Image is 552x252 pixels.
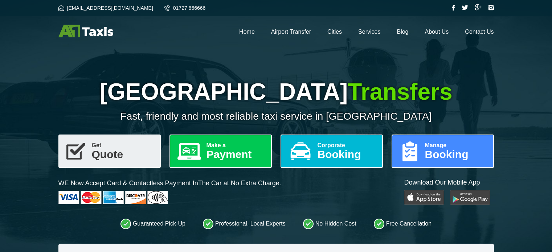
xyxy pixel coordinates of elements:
span: The Car at No Extra Charge. [198,179,281,187]
span: Manage [425,142,487,148]
h1: [GEOGRAPHIC_DATA] [58,78,494,105]
img: Instagram [488,5,494,11]
a: [EMAIL_ADDRESS][DOMAIN_NAME] [58,5,153,11]
span: Transfers [348,79,452,105]
a: Airport Transfer [271,29,311,35]
li: No Hidden Cost [303,218,356,229]
a: Services [358,29,380,35]
a: Cities [327,29,342,35]
img: Play Store [404,190,444,205]
a: Blog [397,29,408,35]
a: CorporateBooking [281,135,383,168]
img: Twitter [462,5,468,10]
span: Corporate [318,142,376,148]
a: About Us [425,29,449,35]
li: Guaranteed Pick-Up [120,218,185,229]
img: Cards [58,191,168,204]
a: ManageBooking [392,135,494,168]
a: Contact Us [465,29,494,35]
p: WE Now Accept Card & Contactless Payment In [58,179,281,188]
img: Google Plus [475,4,482,11]
a: GetQuote [58,135,161,168]
p: Fast, friendly and most reliable taxi service in [GEOGRAPHIC_DATA] [58,111,494,122]
span: Get [92,142,154,148]
img: Google Play [450,190,490,205]
li: Free Cancellation [374,218,432,229]
a: Home [239,29,255,35]
img: Facebook [452,5,455,11]
a: 01727 866666 [164,5,206,11]
img: A1 Taxis St Albans LTD [58,25,113,37]
li: Professional, Local Experts [203,218,286,229]
span: Make a [207,142,265,148]
a: Make aPayment [169,135,272,168]
p: Download Our Mobile App [404,178,494,187]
